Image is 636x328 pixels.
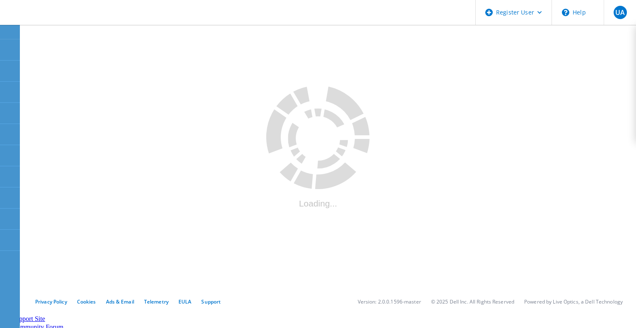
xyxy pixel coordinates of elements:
[8,16,97,23] a: Live Optics Dashboard
[562,9,569,16] svg: \n
[358,298,421,305] li: Version: 2.0.0.1596-master
[431,298,514,305] li: © 2025 Dell Inc. All Rights Reserved
[178,298,191,305] a: EULA
[12,315,45,322] a: Support Site
[201,298,221,305] a: Support
[615,9,625,16] span: UA
[35,298,67,305] a: Privacy Policy
[144,298,169,305] a: Telemetry
[524,298,623,305] li: Powered by Live Optics, a Dell Technology
[266,199,370,209] div: Loading...
[77,298,96,305] a: Cookies
[106,298,134,305] a: Ads & Email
